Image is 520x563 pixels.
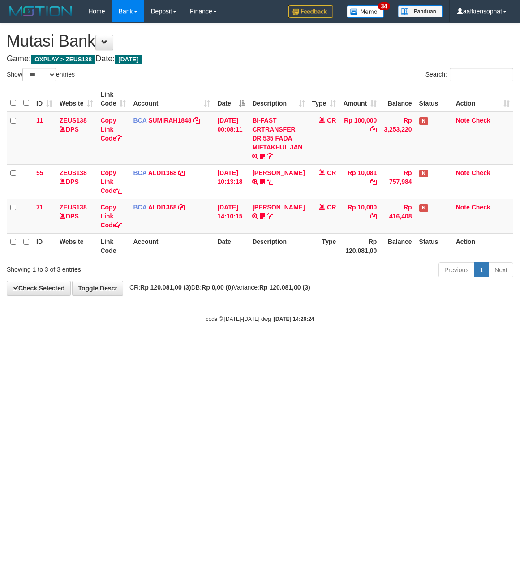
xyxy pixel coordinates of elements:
span: CR [327,204,336,211]
img: panduan.png [398,5,443,17]
th: Date [214,233,249,259]
a: Copy Rp 10,000 to clipboard [370,213,377,220]
a: ALDI1368 [148,204,177,211]
td: Rp 10,000 [340,199,380,233]
img: Button%20Memo.svg [347,5,384,18]
td: [DATE] 00:08:11 [214,112,249,165]
th: Balance [380,233,415,259]
td: DPS [56,199,97,233]
span: OXPLAY > ZEUS138 [31,55,95,64]
strong: [DATE] 14:26:24 [274,316,314,322]
span: CR: DB: Variance: [125,284,310,291]
a: Note [456,117,470,124]
div: Showing 1 to 3 of 3 entries [7,261,210,274]
th: Link Code [97,233,129,259]
a: Note [456,169,470,176]
a: ZEUS138 [60,204,87,211]
a: Copy BI-FAST CRTRANSFER DR 535 FADA MIFTAKHUL JAN to clipboard [267,153,273,160]
td: Rp 757,984 [380,164,415,199]
a: Next [489,262,513,277]
th: Account: activate to sort column ascending [129,86,214,112]
td: Rp 3,253,220 [380,112,415,165]
th: Status [416,86,452,112]
th: Account [129,233,214,259]
th: Rp 120.081,00 [340,233,380,259]
th: Description: activate to sort column ascending [249,86,308,112]
th: Website [56,233,97,259]
a: Copy Rp 10,081 to clipboard [370,178,377,185]
th: Amount: activate to sort column ascending [340,86,380,112]
a: Copy Link Code [100,117,122,142]
a: Toggle Descr [72,281,123,296]
td: Rp 100,000 [340,112,380,165]
strong: Rp 120.081,00 (3) [140,284,191,291]
a: Check Selected [7,281,71,296]
td: [DATE] 10:13:18 [214,164,249,199]
select: Showentries [22,68,56,81]
a: Copy SRI MISKIANT to clipboard [267,213,273,220]
td: BI-FAST CRTRANSFER DR 535 FADA MIFTAKHUL JAN [249,112,308,165]
th: Type [309,233,340,259]
a: Copy ALDI1368 to clipboard [178,204,185,211]
th: Status [416,233,452,259]
span: BCA [133,204,146,211]
a: Copy Link Code [100,204,122,229]
th: Action: activate to sort column ascending [452,86,513,112]
small: code © [DATE]-[DATE] dwg | [206,316,314,322]
a: ZEUS138 [60,169,87,176]
a: Copy ALDI1368 to clipboard [178,169,185,176]
th: Type: activate to sort column ascending [309,86,340,112]
th: Balance [380,86,415,112]
th: Description [249,233,308,259]
input: Search: [450,68,513,81]
h4: Game: Date: [7,55,513,64]
a: Note [456,204,470,211]
a: ZEUS138 [60,117,87,124]
th: Link Code: activate to sort column ascending [97,86,129,112]
td: Rp 10,081 [340,164,380,199]
span: BCA [133,169,146,176]
th: Date: activate to sort column descending [214,86,249,112]
th: Website: activate to sort column ascending [56,86,97,112]
a: Previous [438,262,474,277]
a: Copy Link Code [100,169,122,194]
span: BCA [133,117,146,124]
span: Has Note [419,170,428,177]
span: 71 [36,204,43,211]
span: [DATE] [115,55,142,64]
label: Show entries [7,68,75,81]
td: [DATE] 14:10:15 [214,199,249,233]
span: CR [327,169,336,176]
a: [PERSON_NAME] [252,169,305,176]
span: Has Note [419,117,428,125]
img: Feedback.jpg [288,5,333,18]
span: Has Note [419,204,428,212]
label: Search: [425,68,513,81]
a: Copy FERLANDA EFRILIDIT to clipboard [267,178,273,185]
th: Action [452,233,513,259]
a: Copy SUMIRAH1848 to clipboard [193,117,200,124]
a: SUMIRAH1848 [148,117,191,124]
td: DPS [56,112,97,165]
a: 1 [474,262,489,277]
strong: Rp 0,00 (0) [202,284,233,291]
h1: Mutasi Bank [7,32,513,50]
span: CR [327,117,336,124]
a: ALDI1368 [148,169,177,176]
strong: Rp 120.081,00 (3) [259,284,310,291]
td: DPS [56,164,97,199]
a: Copy Rp 100,000 to clipboard [370,126,377,133]
a: [PERSON_NAME] [252,204,305,211]
span: 11 [36,117,43,124]
span: 55 [36,169,43,176]
td: Rp 416,408 [380,199,415,233]
img: MOTION_logo.png [7,4,75,18]
th: ID [33,233,56,259]
a: Check [472,204,490,211]
span: 34 [378,2,390,10]
a: Check [472,117,490,124]
th: ID: activate to sort column ascending [33,86,56,112]
a: Check [472,169,490,176]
